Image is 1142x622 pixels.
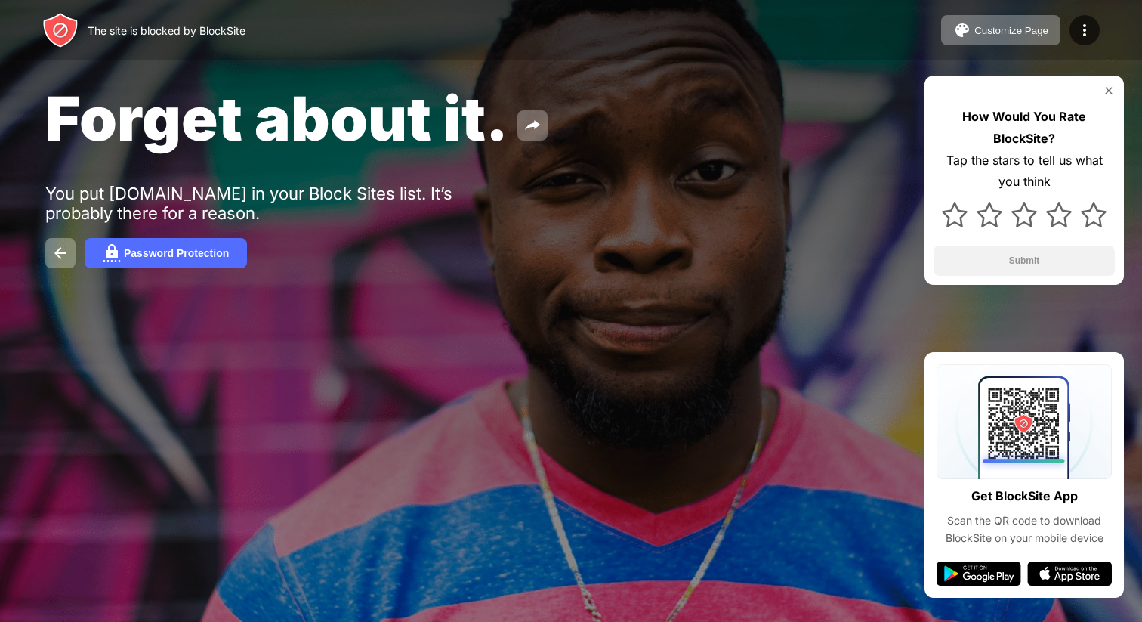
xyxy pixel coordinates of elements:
div: Scan the QR code to download BlockSite on your mobile device [937,512,1112,546]
img: qrcode.svg [937,364,1112,479]
div: You put [DOMAIN_NAME] in your Block Sites list. It’s probably there for a reason. [45,184,512,223]
img: menu-icon.svg [1076,21,1094,39]
img: star.svg [1081,202,1107,227]
img: star.svg [942,202,968,227]
button: Customize Page [941,15,1060,45]
img: star.svg [977,202,1002,227]
div: Customize Page [974,25,1048,36]
img: rate-us-close.svg [1103,85,1115,97]
span: Forget about it. [45,82,508,155]
img: google-play.svg [937,562,1021,586]
div: Tap the stars to tell us what you think [934,150,1115,193]
img: share.svg [523,116,542,135]
div: Get BlockSite App [971,485,1078,507]
button: Submit [934,246,1115,276]
img: back.svg [51,244,69,262]
img: star.svg [1011,202,1037,227]
img: password.svg [103,244,121,262]
div: Password Protection [124,247,229,259]
img: header-logo.svg [42,12,79,48]
img: pallet.svg [953,21,971,39]
img: star.svg [1046,202,1072,227]
div: The site is blocked by BlockSite [88,24,245,37]
button: Password Protection [85,238,247,268]
div: How Would You Rate BlockSite? [934,106,1115,150]
img: app-store.svg [1027,562,1112,586]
